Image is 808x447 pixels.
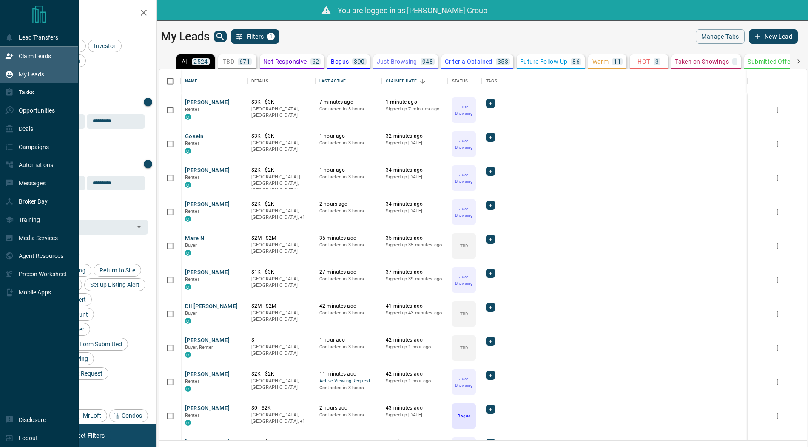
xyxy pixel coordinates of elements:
span: Condos [119,412,145,419]
button: Sort [417,75,429,87]
div: + [486,167,495,176]
p: 42 minutes ago [386,337,444,344]
span: Investor [91,42,119,49]
p: [GEOGRAPHIC_DATA], [GEOGRAPHIC_DATA] [251,378,311,391]
h2: Filters [27,8,148,19]
p: Bogus [458,413,470,419]
p: 1 hour ago [319,439,377,446]
div: condos.ca [185,216,191,222]
p: Taken on Showings [675,59,729,65]
div: Return to Site [94,264,141,277]
p: Contacted in 3 hours [319,140,377,147]
span: Renter [185,379,199,384]
button: [PERSON_NAME] [185,201,230,209]
p: 41 minutes ago [386,303,444,310]
div: condos.ca [185,284,191,290]
p: - [734,59,736,65]
p: HOT [637,59,650,65]
span: + [489,99,492,108]
button: [PERSON_NAME] [185,439,230,447]
p: 11 [614,59,621,65]
button: Mare N [185,235,204,243]
div: Tags [486,69,497,93]
div: Claimed Date [381,69,448,93]
button: more [771,240,784,252]
p: Toronto [251,208,311,221]
div: condos.ca [185,420,191,426]
p: 35 minutes ago [386,235,444,242]
span: 1 [268,34,274,40]
span: + [489,133,492,141]
span: Renter [185,141,199,146]
div: + [486,269,495,278]
p: TBD [460,345,468,351]
span: Set up Listing Alert [87,281,142,288]
button: Gosein [185,133,203,141]
p: [GEOGRAPHIC_DATA], [GEOGRAPHIC_DATA] [251,242,311,255]
p: [GEOGRAPHIC_DATA], [GEOGRAPHIC_DATA] [251,276,311,289]
div: Claimed Date [386,69,417,93]
p: 86 [572,59,580,65]
p: TBD [460,311,468,317]
button: more [771,206,784,218]
div: Details [251,69,268,93]
p: 37 minutes ago [386,269,444,276]
button: Open [133,221,145,233]
button: New Lead [749,29,798,44]
p: Signed up 7 minutes ago [386,106,444,113]
p: 1 minute ago [386,99,444,106]
span: + [489,371,492,379]
p: Signed up [DATE] [386,140,444,147]
p: $1K - $3K [251,269,311,276]
p: 34 minutes ago [386,201,444,208]
p: [GEOGRAPHIC_DATA], [GEOGRAPHIC_DATA] [251,140,311,153]
p: Contacted in 3 hours [319,344,377,351]
p: 3 [655,59,659,65]
span: + [489,235,492,243]
span: + [489,337,492,345]
span: + [489,303,492,311]
p: 11 minutes ago [319,371,377,378]
h1: My Leads [161,30,210,43]
span: Return to Site [97,267,138,274]
div: Set up Listing Alert [84,278,145,291]
div: + [486,405,495,414]
p: Bogus [331,59,349,65]
p: All [182,59,188,65]
p: Signed up [DATE] [386,208,444,215]
button: more [771,274,784,286]
button: [PERSON_NAME] [185,167,230,175]
span: Buyer [185,311,197,316]
p: Not Responsive [263,59,307,65]
span: + [489,167,492,175]
div: condos.ca [185,250,191,256]
div: MrLoft [71,409,107,422]
p: 390 [354,59,364,65]
p: Signed up 43 minutes ago [386,310,444,317]
p: [GEOGRAPHIC_DATA], [GEOGRAPHIC_DATA] [251,344,311,357]
p: Just Browsing [453,376,475,388]
p: Signed up [DATE] [386,412,444,419]
div: condos.ca [185,148,191,154]
button: more [771,104,784,116]
p: 62 [312,59,319,65]
p: [GEOGRAPHIC_DATA], [GEOGRAPHIC_DATA] [251,106,311,119]
div: Tags [482,69,747,93]
p: 353 [498,59,508,65]
button: more [771,376,784,388]
div: + [486,371,495,380]
span: Renter [185,107,199,112]
p: 34 minutes ago [386,167,444,174]
div: Details [247,69,315,93]
p: 42 minutes ago [386,371,444,378]
p: [GEOGRAPHIC_DATA] | [GEOGRAPHIC_DATA], [GEOGRAPHIC_DATA] [251,174,311,194]
div: condos.ca [185,386,191,392]
p: 1 hour ago [319,167,377,174]
p: Criteria Obtained [445,59,492,65]
button: Reset Filters [65,428,110,443]
div: Status [452,69,468,93]
p: 32 minutes ago [386,133,444,140]
div: Investor [88,40,122,52]
p: Just Browsing [453,104,475,116]
p: Contacted in 3 hours [319,276,377,283]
